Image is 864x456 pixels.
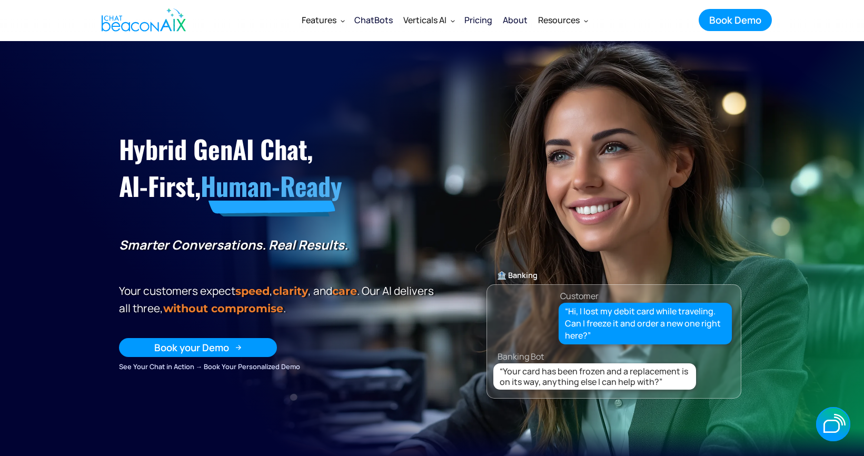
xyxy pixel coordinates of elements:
[119,236,348,253] strong: Smarter Conversations. Real Results.
[341,18,345,23] img: Dropdown
[119,131,438,205] h1: Hybrid GenAI Chat, AI-First,
[709,13,761,27] div: Book Demo
[398,7,459,33] div: Verticals AI
[93,2,192,38] a: home
[302,13,336,27] div: Features
[451,18,455,23] img: Dropdown
[349,6,398,34] a: ChatBots
[332,284,357,298] span: care
[533,7,592,33] div: Resources
[119,361,438,372] div: See Your Chat in Action → Book Your Personalized Demo
[163,302,283,315] span: without compromise
[403,13,446,27] div: Verticals AI
[464,13,492,27] div: Pricing
[235,284,270,298] strong: speed
[459,6,498,34] a: Pricing
[235,344,242,351] img: Arrow
[154,341,229,354] div: Book your Demo
[538,13,580,27] div: Resources
[699,9,772,31] a: Book Demo
[487,268,741,283] div: 🏦 Banking
[354,13,393,27] div: ChatBots
[584,18,588,23] img: Dropdown
[119,282,438,317] p: Your customers expect , , and . Our Al delivers all three, .
[498,6,533,34] a: About
[565,305,726,342] div: “Hi, I lost my debit card while traveling. Can I freeze it and order a new one right here?”
[296,7,349,33] div: Features
[119,338,277,357] a: Book your Demo
[201,167,342,204] span: Human-Ready
[503,13,528,27] div: About
[560,289,599,303] div: Customer
[273,284,308,298] span: clarity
